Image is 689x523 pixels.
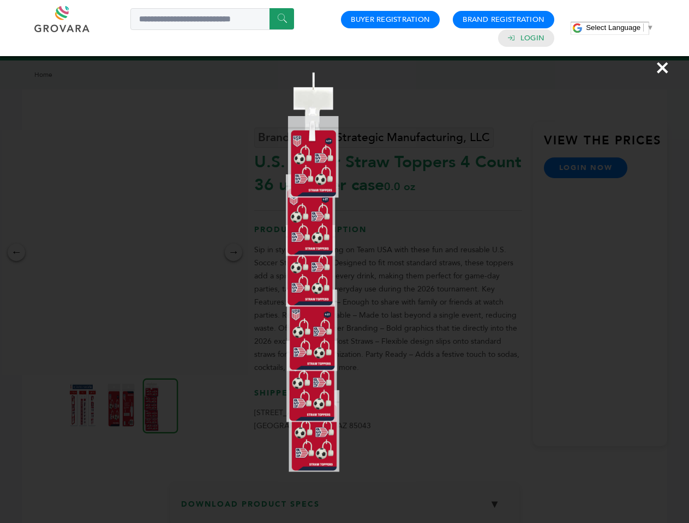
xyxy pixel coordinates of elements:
[463,15,544,25] a: Brand Registration
[351,15,430,25] a: Buyer Registration
[520,33,544,43] a: Login
[586,23,640,32] span: Select Language
[655,52,670,83] span: ×
[586,23,654,32] a: Select Language​
[646,23,654,32] span: ▼
[130,8,294,30] input: Search a product or brand...
[286,63,404,481] img: Image Preview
